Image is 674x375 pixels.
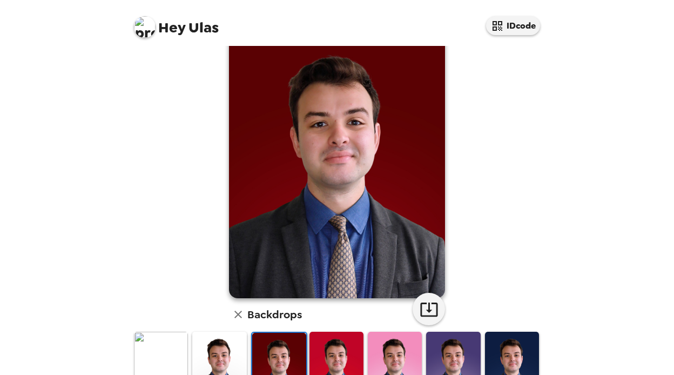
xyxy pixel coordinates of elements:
button: IDcode [486,16,540,35]
span: Hey [158,18,185,37]
span: Ulas [134,11,219,35]
img: user [229,28,445,298]
img: profile pic [134,16,156,38]
h6: Backdrops [247,306,302,323]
